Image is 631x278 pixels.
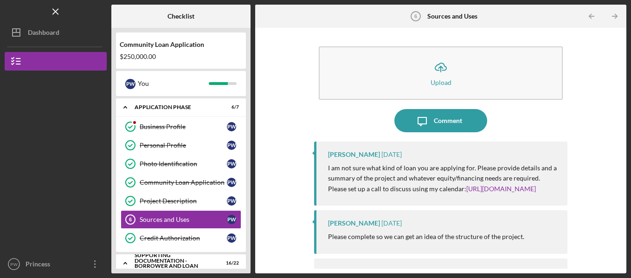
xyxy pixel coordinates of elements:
[328,163,558,184] p: I am not sure what kind of loan you are applying for. Please provide details and a summary of the...
[5,23,107,42] button: Dashboard
[125,79,135,89] div: P W
[120,41,242,48] div: Community Loan Application
[28,23,59,44] div: Dashboard
[326,268,378,275] div: [PERSON_NAME]
[227,141,236,150] div: P W
[135,104,216,110] div: Application Phase
[328,220,380,227] div: [PERSON_NAME]
[121,192,241,210] a: Project DescriptionPW
[121,229,241,247] a: Credit AuthorizationPW
[140,234,227,242] div: Credit Authorization
[328,184,558,194] p: Please set up a call to discuss using my calendar:
[328,232,524,242] p: Please complete so we can get an idea of the structure of the project.
[227,178,236,187] div: P W
[381,220,402,227] time: 2025-09-18 20:21
[431,79,451,86] div: Upload
[227,196,236,206] div: P W
[121,117,241,136] a: Business ProfilePW
[140,197,227,205] div: Project Description
[394,109,487,132] button: Comment
[121,173,241,192] a: Community Loan ApplicationPW
[140,123,227,130] div: Business Profile
[140,142,227,149] div: Personal Profile
[140,216,227,223] div: Sources and Uses
[434,109,462,132] div: Comment
[120,53,242,60] div: $250,000.00
[381,151,402,158] time: 2025-10-08 16:01
[129,217,132,222] tspan: 6
[319,46,563,100] button: Upload
[140,160,227,168] div: Photo Identification
[227,122,236,131] div: P W
[222,104,239,110] div: 6 / 7
[121,155,241,173] a: Photo IdentificationPW
[414,13,417,19] tspan: 6
[135,252,216,274] div: Supporting Documentation - Borrower and Loan Guarantors
[138,76,209,91] div: You
[227,233,236,243] div: P W
[427,13,477,20] b: Sources and Uses
[121,210,241,229] a: 6Sources and UsesPW
[140,179,227,186] div: Community Loan Application
[121,136,241,155] a: Personal ProfilePW
[227,215,236,224] div: P W
[328,151,380,158] div: [PERSON_NAME]
[167,13,194,20] b: Checklist
[466,185,536,193] a: [URL][DOMAIN_NAME]
[5,255,107,273] button: PWPrincess [PERSON_NAME]
[222,260,239,266] div: 16 / 22
[227,159,236,168] div: P W
[10,262,18,267] text: PW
